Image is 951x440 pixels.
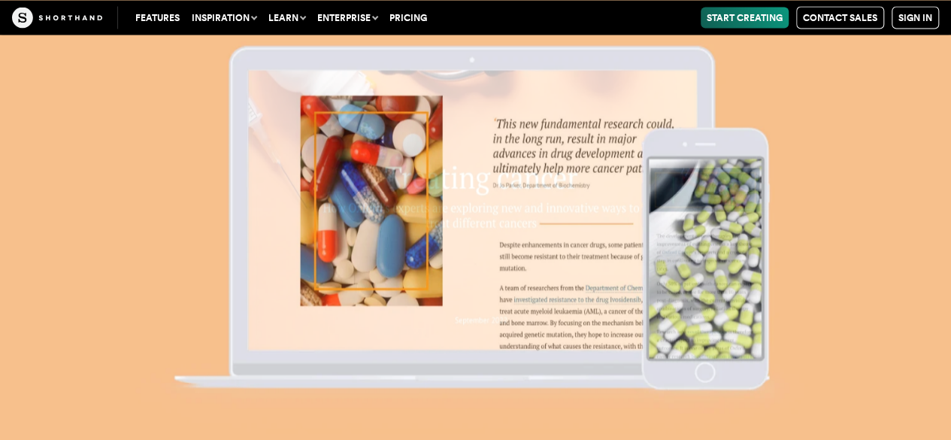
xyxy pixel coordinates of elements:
[311,7,383,28] button: Enterprise
[262,7,311,28] button: Learn
[892,6,939,29] a: Sign in
[129,7,186,28] a: Features
[186,7,262,28] button: Inspiration
[701,7,789,28] a: Start Creating
[796,6,884,29] a: Contact Sales
[383,7,433,28] a: Pricing
[12,7,102,28] img: The Craft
